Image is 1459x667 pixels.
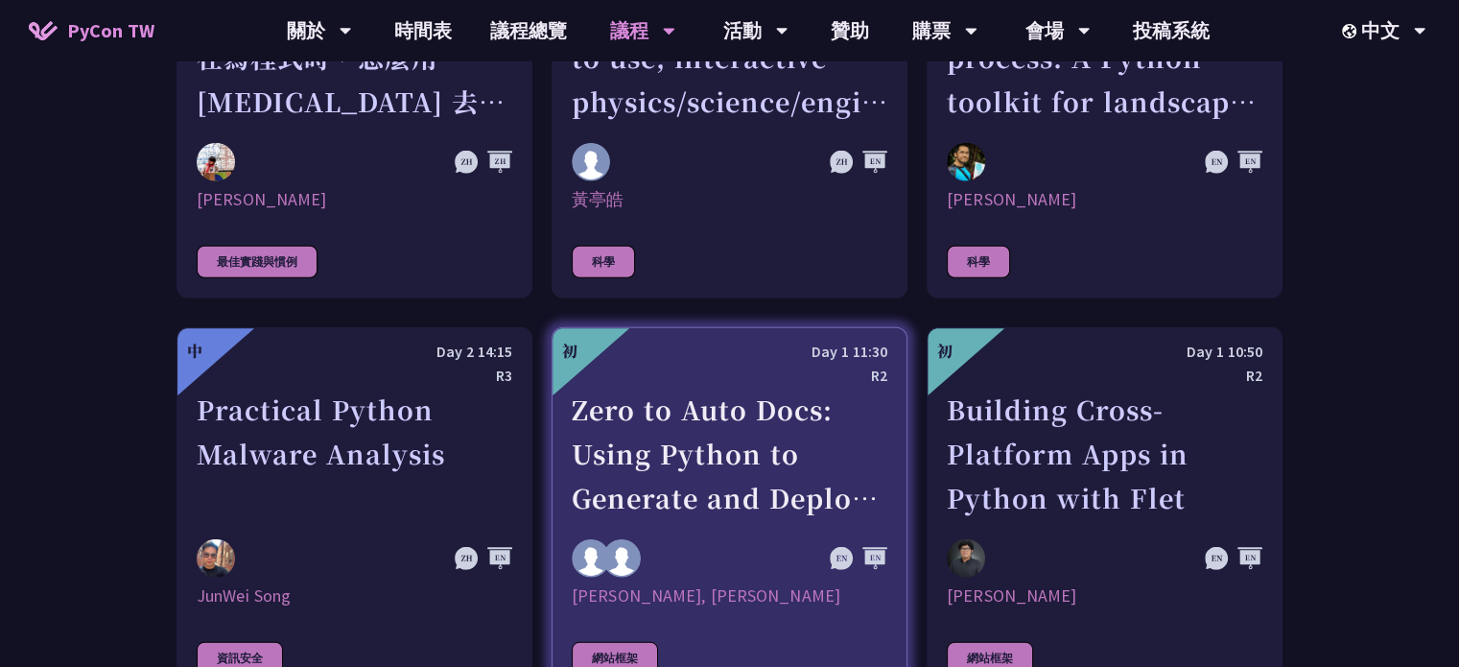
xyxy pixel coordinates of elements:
[562,340,577,363] div: 初
[947,388,1262,520] div: Building Cross-Platform Apps in Python with Flet
[29,21,58,40] img: Home icon of PyCon TW 2025
[10,7,174,55] a: PyCon TW
[197,188,512,211] div: [PERSON_NAME]
[572,188,887,211] div: 黃亭皓
[1342,24,1361,38] img: Locale Icon
[572,340,887,364] div: Day 1 11:30
[602,539,641,578] img: Tiffany Gau
[197,246,318,278] div: 最佳實踐與慣例
[197,143,235,181] img: Keith Yang
[197,364,512,388] div: R3
[947,584,1262,607] div: [PERSON_NAME]
[937,340,953,363] div: 初
[197,340,512,364] div: Day 2 14:15
[572,364,887,388] div: R2
[947,539,985,578] img: Cyrus Mante
[572,388,887,520] div: Zero to Auto Docs: Using Python to Generate and Deploy Static Sites
[572,539,610,578] img: Daniel Gau
[947,340,1262,364] div: Day 1 10:50
[572,246,635,278] div: 科學
[572,584,887,607] div: [PERSON_NAME], [PERSON_NAME]
[197,539,235,578] img: JunWei Song
[572,143,610,181] img: 黃亭皓
[197,584,512,607] div: JunWei Song
[67,16,154,45] span: PyCon TW
[947,246,1010,278] div: 科學
[947,188,1262,211] div: [PERSON_NAME]
[197,388,512,520] div: Practical Python Malware Analysis
[187,340,202,363] div: 中
[947,364,1262,388] div: R2
[947,143,985,181] img: Ricarido Saturay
